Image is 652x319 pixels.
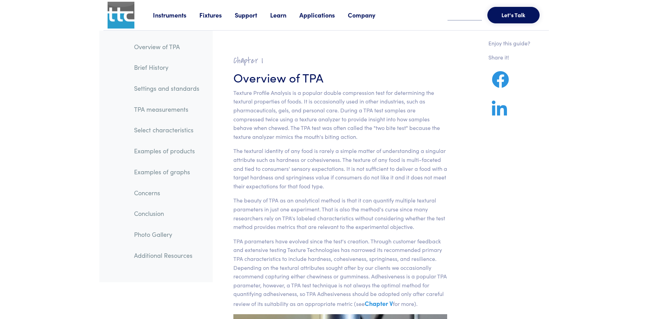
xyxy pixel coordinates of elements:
[270,11,299,19] a: Learn
[487,7,540,23] button: Let's Talk
[129,59,205,75] a: Brief History
[129,39,205,55] a: Overview of TPA
[129,122,205,138] a: Select characteristics
[129,101,205,117] a: TPA measurements
[488,39,530,48] p: Enjoy this guide?
[365,299,393,308] a: Chapter V
[299,11,348,19] a: Applications
[235,11,270,19] a: Support
[129,80,205,96] a: Settings and standards
[129,206,205,221] a: Conclusion
[199,11,235,19] a: Fixtures
[488,53,530,62] p: Share it!
[129,164,205,180] a: Examples of graphs
[129,247,205,263] a: Additional Resources
[233,88,447,141] p: Texture Profile Analysis is a popular double compression test for determining the textural proper...
[233,69,447,86] h3: Overview of TPA
[129,185,205,201] a: Concerns
[488,109,510,117] a: Share on LinkedIn
[129,227,205,242] a: Photo Gallery
[233,146,447,190] p: The textural identity of any food is rarely a simple matter of understanding a singular attribute...
[233,55,447,66] h2: Chapter I
[233,196,447,231] p: The beauty of TPA as an analytical method is that it can quantify multiple textural parameters in...
[233,237,447,309] p: TPA parameters have evolved since the test's creation. Through customer feedback and extensive te...
[153,11,199,19] a: Instruments
[348,11,388,19] a: Company
[129,143,205,159] a: Examples of products
[108,2,134,29] img: ttc_logo_1x1_v1.0.png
